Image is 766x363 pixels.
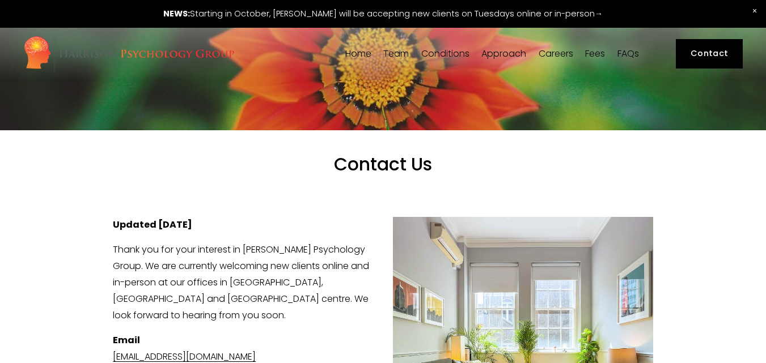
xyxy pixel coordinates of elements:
a: FAQs [617,48,639,59]
a: folder dropdown [421,48,469,59]
strong: Updated [DATE] [113,218,192,231]
span: Approach [481,49,526,58]
span: Team [383,49,409,58]
img: Harrison Psychology Group [23,35,235,72]
a: folder dropdown [383,48,409,59]
span: Conditions [421,49,469,58]
a: Contact [676,39,743,69]
h1: Contact Us [159,153,607,198]
strong: Email [113,334,140,347]
p: Thank you for your interest in [PERSON_NAME] Psychology Group. We are currently welcoming new cli... [113,242,653,323]
a: [EMAIL_ADDRESS][DOMAIN_NAME] [113,350,256,363]
a: Fees [585,48,605,59]
a: folder dropdown [481,48,526,59]
a: Careers [539,48,573,59]
a: Home [345,48,371,59]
